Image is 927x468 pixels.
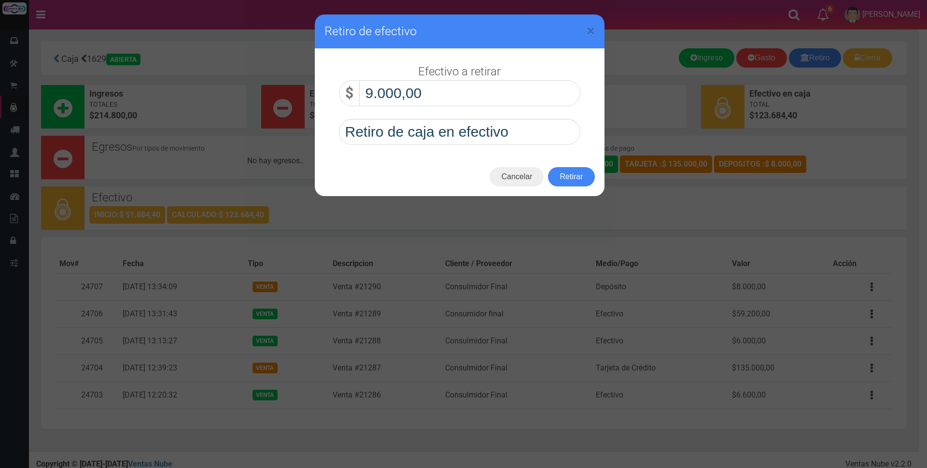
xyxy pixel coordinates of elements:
button: Close [587,23,595,39]
h3: Efectivo a retirar [418,65,501,78]
button: Cancelar [490,167,544,186]
span: × [587,22,595,40]
strong: $ [345,85,353,101]
button: Retirar [548,167,594,186]
h3: Retiro de efectivo [324,24,595,39]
